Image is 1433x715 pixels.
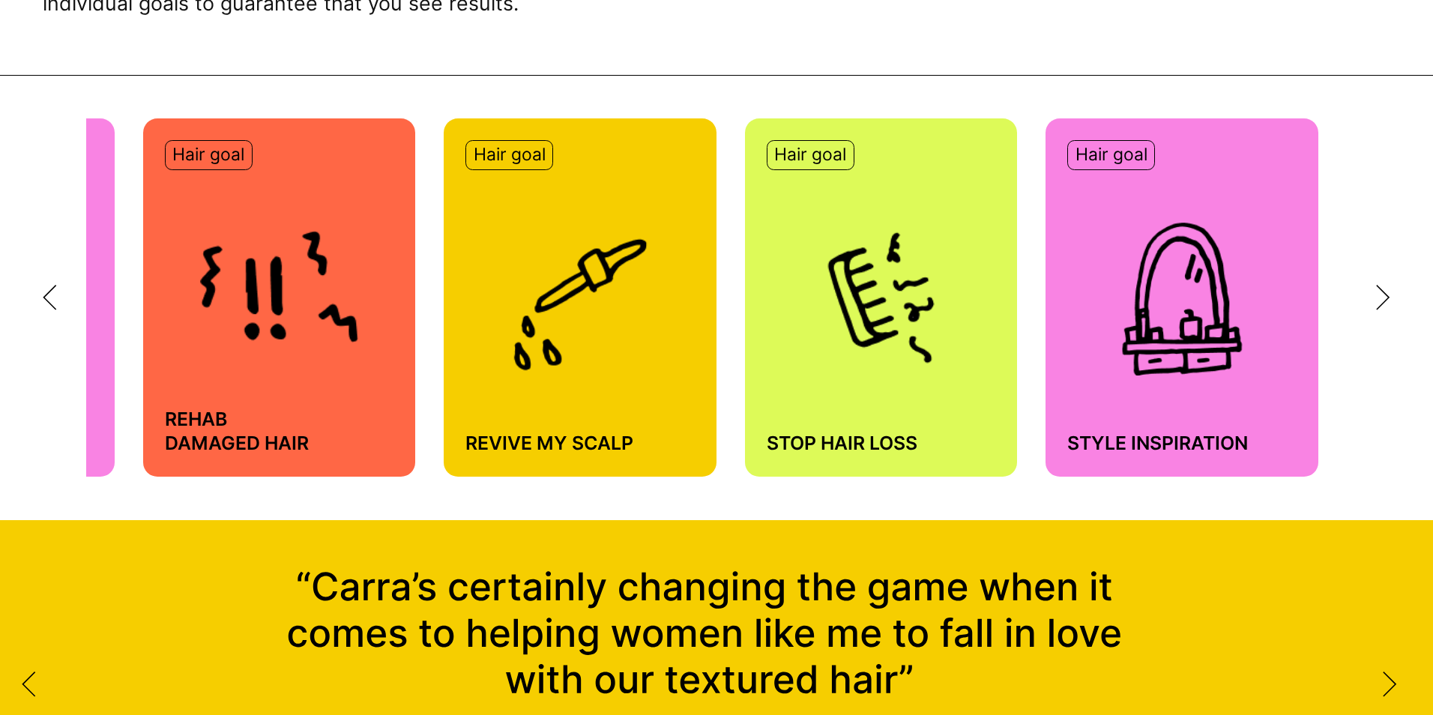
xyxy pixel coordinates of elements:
h4: Stop hair loss [767,431,996,455]
p: Hair goal [172,144,244,166]
p: Hair goal [1075,144,1147,166]
h4: Revive my scalp [465,431,695,455]
h4: Style inspiration [1067,431,1297,455]
p: Hair goal [474,144,546,166]
h4: Rehab Damaged Hair [165,407,394,456]
p: Hair goal [774,144,846,166]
